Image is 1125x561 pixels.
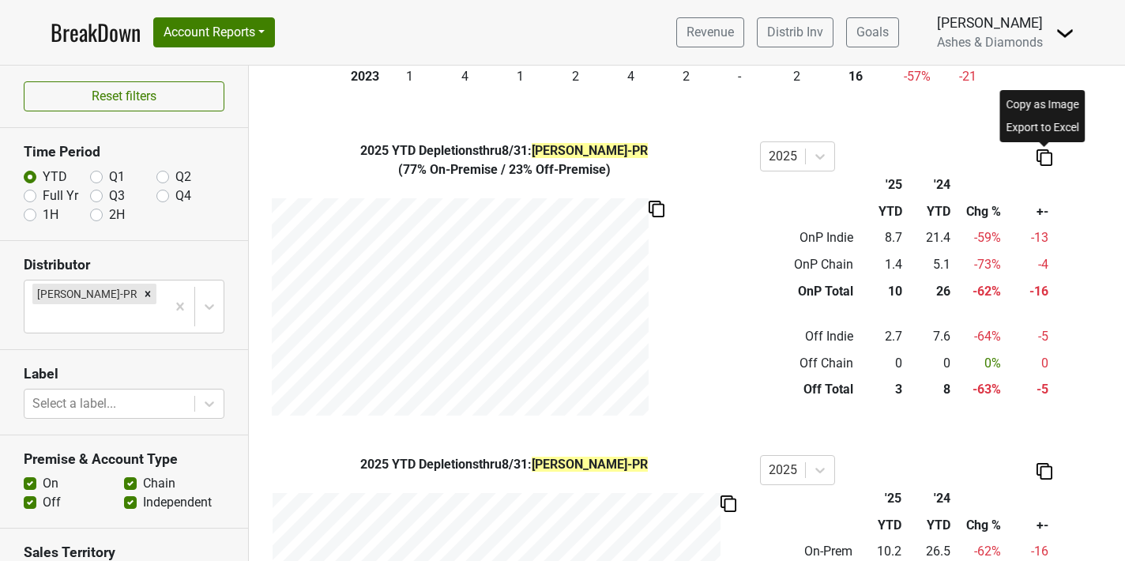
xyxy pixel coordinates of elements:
div: Copy as Image [1003,93,1082,116]
td: 0 [857,350,906,377]
div: Remove B Fernandez-PR [139,284,156,304]
img: Copy to clipboard [1037,149,1052,166]
label: YTD [43,168,67,186]
td: 1 [403,63,458,90]
h3: Sales Territory [24,544,224,561]
button: Account Reports [153,17,275,47]
td: 8 [905,377,954,404]
td: 0 [905,350,954,377]
th: YTD [857,198,906,225]
span: Ashes & Diamonds [937,35,1043,50]
a: Revenue [676,17,744,47]
label: Q3 [109,186,125,205]
div: YTD Depletions thru 8/31 : [261,455,748,474]
button: Reset filters [24,81,224,111]
td: -63 % [954,377,1004,404]
td: 5.1 [905,251,954,278]
td: 2.7 [857,323,906,350]
div: Export to Excel [1003,116,1082,139]
span: 2025 [360,143,392,158]
th: '24 [905,485,954,512]
td: -64 % [954,323,1004,350]
th: YTD [856,512,905,539]
td: -73 % [954,251,1004,278]
h3: Time Period [24,144,224,160]
th: +- [1004,512,1052,539]
label: Q1 [109,168,125,186]
div: [PERSON_NAME] [937,13,1043,33]
h3: Distributor [24,257,224,273]
td: 2 [790,63,845,90]
td: 8.7 [857,225,906,252]
h3: Premise & Account Type [24,451,224,468]
img: Copy to clipboard [649,201,664,217]
span: [PERSON_NAME]-PR [532,457,648,472]
th: Chg % [954,198,1004,225]
img: Dropdown Menu [1055,24,1074,43]
td: -13 [1005,225,1052,252]
td: OnP Total [760,278,857,305]
td: OnP Chain [760,251,857,278]
td: 4 [458,63,514,90]
h3: Label [24,366,224,382]
td: 7.6 [905,323,954,350]
td: -5 [1005,377,1052,404]
td: 2 [679,63,735,90]
td: OnP Indie [760,225,857,252]
td: 0 % [954,350,1004,377]
td: 1 [514,63,569,90]
td: -21 [956,63,1011,90]
label: 1H [43,205,58,224]
td: Off Indie [760,323,857,350]
label: On [43,474,58,493]
th: +- [1005,198,1052,225]
td: 1.4 [857,251,906,278]
td: 0 [1005,350,1052,377]
th: YTD [905,198,954,225]
td: -59 % [954,225,1004,252]
td: 3 [857,377,906,404]
label: Q4 [175,186,191,205]
td: -62 % [954,278,1004,305]
td: -16 [1005,278,1052,305]
th: '24 [905,171,954,198]
label: Independent [143,493,212,512]
label: 2H [109,205,125,224]
th: 16 [845,63,901,90]
label: Q2 [175,168,191,186]
div: [PERSON_NAME]-PR [32,284,139,304]
td: 21.4 [905,225,954,252]
th: '25 [856,485,905,512]
td: -4 [1005,251,1052,278]
td: 4 [624,63,679,90]
td: -57 % [901,63,956,90]
div: YTD Depletions thru 8/31 : [261,141,748,160]
span: 2025 [360,457,392,472]
td: 2 [569,63,624,90]
th: '25 [857,171,906,198]
td: -5 [1005,323,1052,350]
a: BreakDown [51,16,141,49]
img: Copy to clipboard [721,495,736,512]
th: YTD [905,512,954,539]
th: 2023 [348,63,403,90]
td: 10 [857,278,906,305]
label: Chain [143,474,175,493]
a: Goals [846,17,899,47]
td: Off Total [760,377,857,404]
td: Off Chain [760,350,857,377]
span: [PERSON_NAME]-PR [532,143,648,158]
a: Distrib Inv [757,17,833,47]
td: - [735,63,790,90]
td: 26 [905,278,954,305]
label: Off [43,493,61,512]
img: Copy to clipboard [1037,463,1052,480]
div: ( 77% On-Premise / 23% Off-Premise ) [261,160,748,179]
label: Full Yr [43,186,78,205]
th: Chg % [954,512,1004,539]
